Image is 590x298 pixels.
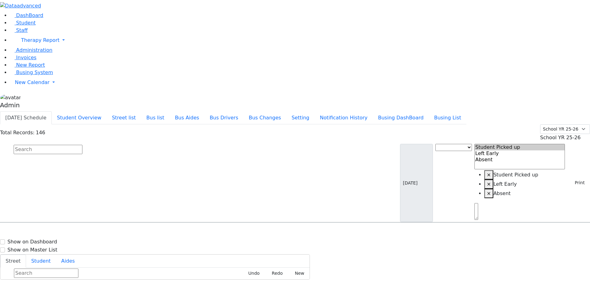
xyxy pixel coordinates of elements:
span: School YR 25-26 [540,135,581,140]
a: Busing System [10,69,53,75]
li: Student Picked up [484,170,565,180]
span: × [487,172,491,178]
span: × [487,190,491,196]
button: Setting [286,111,315,124]
a: New Calendar [10,76,590,89]
span: Invoices [16,55,37,60]
button: Remove item [484,180,493,189]
span: Student [16,20,36,26]
span: New Calendar [15,79,50,85]
button: Busing DashBoard [373,111,429,124]
div: Street [0,268,310,279]
span: 146 [36,130,45,136]
button: Aides [56,255,80,268]
button: Bus Changes [244,111,286,124]
a: Administration [10,47,52,53]
a: Invoices [10,55,37,60]
button: Undo [241,269,262,278]
option: Left Early [475,150,565,157]
label: Show on Master List [7,246,57,254]
button: Bus list [141,111,170,124]
button: Street [0,255,26,268]
button: Street list [107,111,141,124]
select: Default select example [540,124,590,134]
button: Busing List [429,111,466,124]
span: Absent [493,190,511,196]
button: Notification History [315,111,373,124]
span: Left Early [493,181,517,187]
button: Remove item [484,189,493,198]
button: Student Overview [52,111,107,124]
span: New Report [16,62,45,68]
button: Student [26,255,56,268]
li: Absent [484,189,565,198]
span: Therapy Report [21,37,59,43]
a: Therapy Report [10,34,590,47]
textarea: Search [474,203,478,220]
button: Remove item [484,170,493,180]
a: DashBoard [10,12,43,18]
span: Student Picked up [493,172,538,178]
button: New [288,269,307,278]
button: Redo [265,269,285,278]
span: Administration [16,47,52,53]
label: Show on Dashboard [7,238,57,246]
button: Print [567,178,588,188]
li: Left Early [484,180,565,189]
a: New Report [10,62,45,68]
a: Staff [10,27,28,33]
span: DashBoard [16,12,43,18]
span: × [487,181,491,187]
button: Bus Aides [170,111,204,124]
option: Student Picked up [475,144,565,150]
span: Staff [16,27,28,33]
button: Bus Drivers [205,111,244,124]
span: Busing System [16,69,53,75]
input: Search [14,269,78,278]
a: Student [10,20,36,26]
input: Search [14,145,82,154]
option: Absent [475,157,565,163]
